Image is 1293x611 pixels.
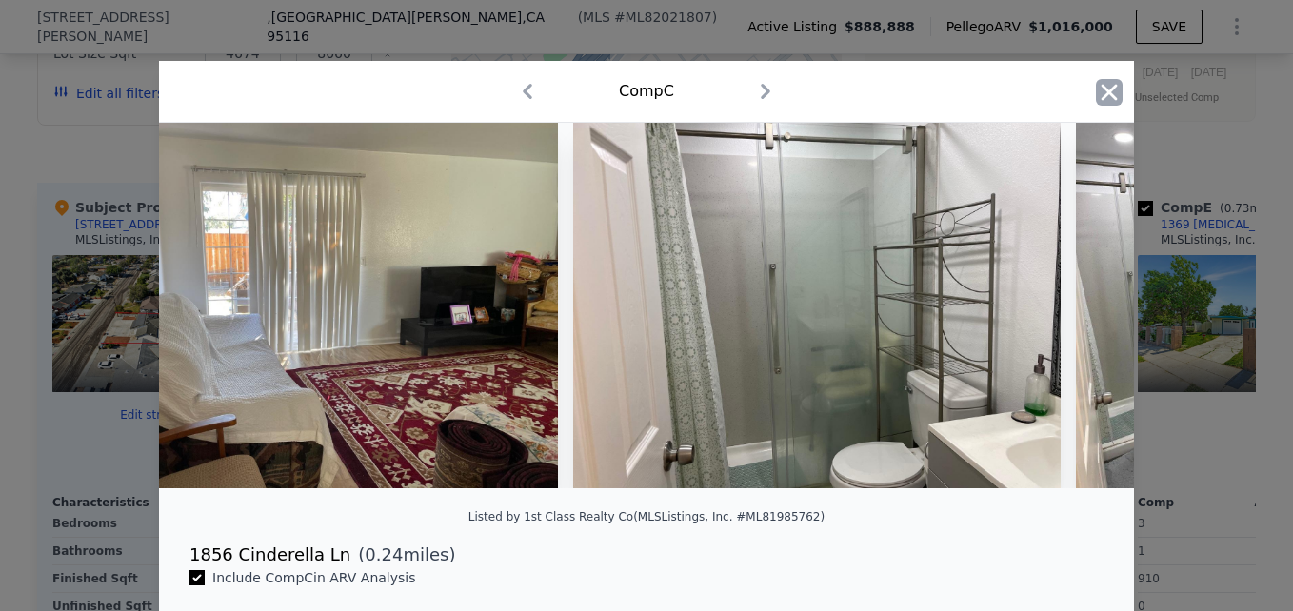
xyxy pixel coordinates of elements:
span: ( miles) [350,542,455,568]
div: Comp C [619,80,674,103]
span: Include Comp C in ARV Analysis [205,570,424,585]
img: Property Img [573,123,1061,488]
img: Property Img [70,123,558,488]
span: 0.24 [365,544,403,564]
div: 1856 Cinderella Ln [189,542,350,568]
div: Listed by 1st Class Realty Co (MLSListings, Inc. #ML81985762) [468,510,825,523]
